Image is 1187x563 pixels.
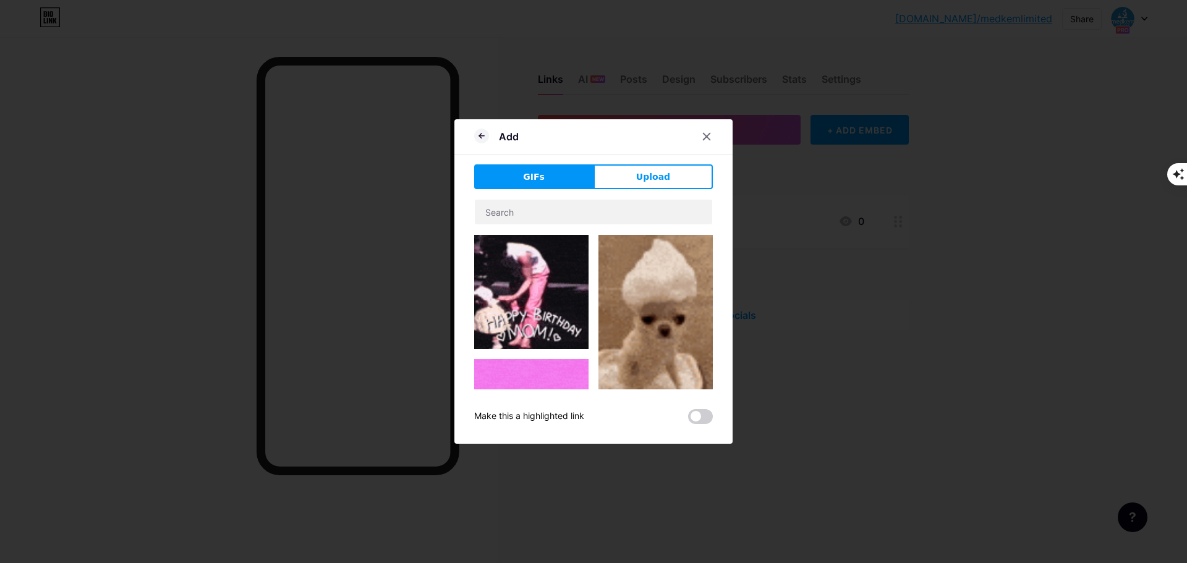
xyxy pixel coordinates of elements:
[499,129,519,144] div: Add
[523,171,545,184] span: GIFs
[475,200,712,224] input: Search
[474,359,589,471] img: Gihpy
[636,171,670,184] span: Upload
[598,235,713,439] img: Gihpy
[474,235,589,349] img: Gihpy
[593,164,713,189] button: Upload
[474,164,593,189] button: GIFs
[474,409,584,424] div: Make this a highlighted link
